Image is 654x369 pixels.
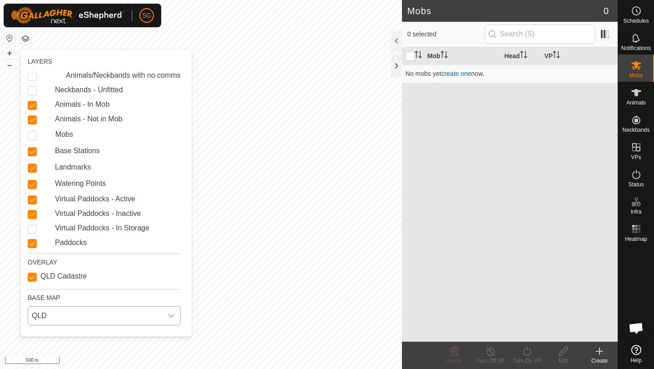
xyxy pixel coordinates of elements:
span: QLD [28,307,162,325]
div: LAYERS [28,57,181,66]
label: Virtual Paddocks - Inactive [55,208,141,219]
span: Neckbands [622,127,649,133]
td: No mobs yet now. [402,65,618,83]
label: Virtual Paddocks - In Storage [55,223,149,234]
span: Help [630,358,642,363]
a: Privacy Policy [165,357,199,365]
p-sorticon: Activate to sort [520,52,527,60]
div: Create [581,357,618,365]
img: Gallagher Logo [11,7,124,24]
h2: Mobs [407,5,604,16]
label: Neckbands - Unfitted [55,85,123,95]
div: Turn On VP [509,357,545,365]
span: Schedules [623,18,649,24]
label: Watering Points [55,178,106,189]
span: Notifications [621,45,651,51]
span: 0 [604,4,609,18]
label: QLD Cadastre [40,273,87,280]
p-sorticon: Activate to sort [415,52,422,60]
span: Status [628,182,644,187]
div: Open chat [623,314,650,342]
span: Mobs [629,73,643,78]
span: Delete [446,358,462,364]
label: Mobs [55,129,73,140]
th: VP [540,47,618,65]
span: VPs [631,155,641,160]
a: create one [441,70,471,77]
span: 0 selected [407,30,485,39]
div: BASE MAP [28,289,181,303]
span: Animals [626,100,646,105]
label: Animals/Neckbands with no comms [66,70,181,81]
button: Reset Map [4,33,15,44]
label: Landmarks [55,162,91,173]
span: Infra [630,209,641,214]
label: Animals - In Mob [55,99,109,110]
th: Mob [424,47,501,65]
span: SG [142,11,151,20]
div: OVERLAY [28,254,181,267]
span: Heatmap [625,236,647,242]
p-sorticon: Activate to sort [441,52,448,60]
a: Help [618,341,654,367]
label: Paddocks [55,237,87,248]
button: + [4,48,15,59]
div: dropdown trigger [162,307,180,325]
p-sorticon: Activate to sort [553,52,560,60]
th: Head [500,47,540,65]
div: Edit [545,357,581,365]
a: Contact Us [210,357,237,365]
label: Base Stations [55,145,100,156]
label: Animals - Not in Mob [55,114,123,125]
input: Search (S) [485,25,595,44]
button: Map Layers [20,33,31,44]
label: Virtual Paddocks - Active [55,194,135,204]
div: Turn Off VP [472,357,509,365]
button: – [4,60,15,70]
